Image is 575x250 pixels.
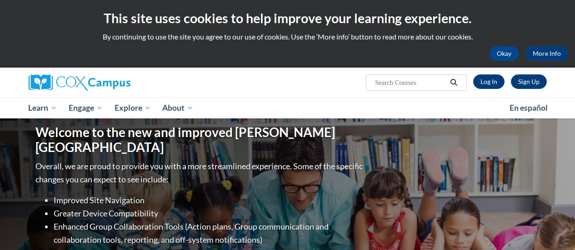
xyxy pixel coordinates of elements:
button: Search [447,77,460,88]
h2: This site uses cookies to help improve your learning experience. [7,9,568,27]
li: Enhanced Group Collaboration Tools (Action plans, Group communication and collaboration tools, re... [54,220,365,246]
button: Okay [490,46,519,61]
a: En español [504,98,554,118]
span: Explore [115,103,151,113]
img: Cox Campus [29,74,130,91]
li: Greater Device Compatibility [54,207,365,220]
span: About [162,103,193,113]
input: Search Courses [374,77,447,88]
a: Engage [63,98,109,118]
a: About [156,98,199,118]
h1: Welcome to the new and improved [PERSON_NAME][GEOGRAPHIC_DATA] [35,125,365,155]
a: Log In [473,74,505,89]
li: Improved Site Navigation [54,194,365,207]
p: By continuing to use the site you agree to our use of cookies. Use the ‘More info’ button to read... [7,32,568,42]
a: Explore [109,98,157,118]
p: Overall, we are proud to provide you with a more streamlined experience. Some of the specific cha... [35,160,365,186]
div: Main menu [22,98,554,118]
span: Engage [69,103,103,113]
a: Learn [23,98,63,118]
span: En español [510,103,548,113]
a: More Info [525,46,568,61]
span: Learn [28,103,57,113]
a: Cox Campus [29,74,192,91]
a: Register [511,74,547,89]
